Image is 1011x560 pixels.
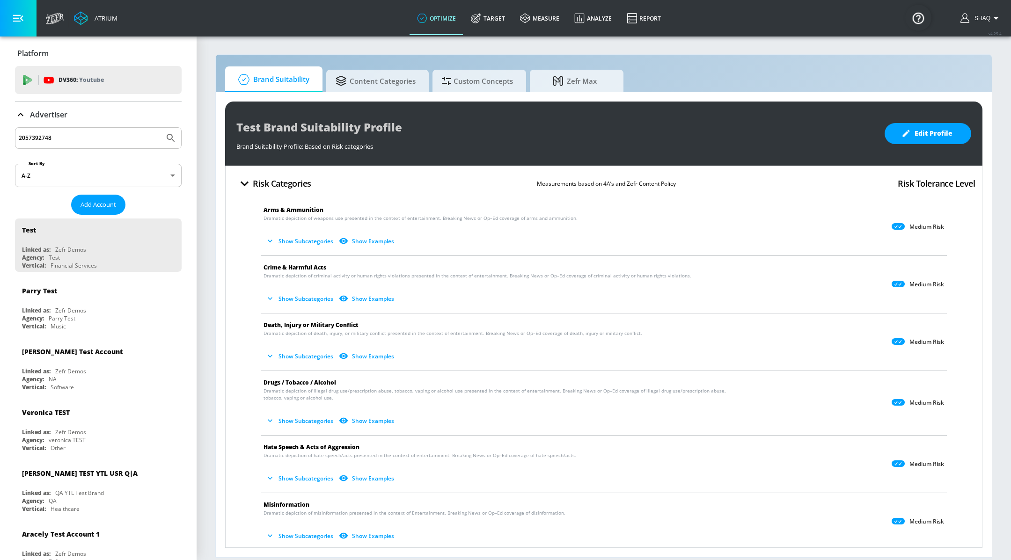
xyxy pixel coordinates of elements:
[91,14,117,22] div: Atrium
[909,460,944,468] p: Medium Risk
[22,408,70,417] div: Veronica TEST
[619,1,668,35] a: Report
[337,471,398,486] button: Show Examples
[15,279,182,333] div: Parry TestLinked as:Zefr DemosAgency:Parry TestVertical:Music
[49,314,75,322] div: Parry Test
[55,367,86,375] div: Zefr Demos
[264,263,326,271] span: Crime & Harmful Acts
[22,254,44,262] div: Agency:
[22,375,44,383] div: Agency:
[22,225,36,234] div: Test
[15,218,182,272] div: TestLinked as:Zefr DemosAgency:TestVertical:Financial Services
[337,528,398,544] button: Show Examples
[264,509,565,516] span: Dramatic depiction of misinformation presented in the context of Entertainment, Breaking News or ...
[22,246,51,254] div: Linked as:
[55,489,104,497] div: QA YTL Test Brand
[567,1,619,35] a: Analyze
[539,70,610,92] span: Zefr Max
[22,497,44,505] div: Agency:
[264,321,359,329] span: Death, Injury or Military Conflict
[264,501,309,509] span: Misinformation
[49,497,57,505] div: QA
[51,383,74,391] div: Software
[15,462,182,515] div: [PERSON_NAME] TEST YTL USR Q|ALinked as:QA YTL Test BrandAgency:QAVertical:Healthcare
[17,48,49,58] p: Platform
[49,436,86,444] div: veronica TEST
[336,70,416,92] span: Content Categories
[22,367,51,375] div: Linked as:
[22,347,123,356] div: [PERSON_NAME] Test Account
[22,314,44,322] div: Agency:
[236,138,875,151] div: Brand Suitability Profile: Based on Risk categories
[337,413,398,429] button: Show Examples
[337,291,398,306] button: Show Examples
[264,330,642,337] span: Dramatic depiction of death, injury, or military conflict presented in the context of entertainme...
[161,128,181,148] button: Submit Search
[22,262,46,269] div: Vertical:
[15,401,182,454] div: Veronica TESTLinked as:Zefr DemosAgency:veronica TESTVertical:Other
[71,195,125,215] button: Add Account
[22,530,100,538] div: Aracely Test Account 1
[909,399,944,407] p: Medium Risk
[337,233,398,249] button: Show Examples
[909,518,944,525] p: Medium Risk
[264,413,337,429] button: Show Subcategories
[885,123,971,144] button: Edit Profile
[971,15,990,22] span: login as: shaquille.huang@zefr.com
[264,215,578,222] span: Dramatic depiction of weapons use presented in the context of entertainment. Breaking News or Op–...
[51,505,80,513] div: Healthcare
[22,444,46,452] div: Vertical:
[264,291,337,306] button: Show Subcategories
[55,428,86,436] div: Zefr Demos
[19,132,161,144] input: Search by name
[909,281,944,288] p: Medium Risk
[15,40,182,66] div: Platform
[81,199,116,210] span: Add Account
[253,177,311,190] h4: Risk Categories
[513,1,567,35] a: measure
[22,550,51,558] div: Linked as:
[49,375,57,383] div: NA
[410,1,463,35] a: optimize
[22,286,57,295] div: Parry Test
[22,436,44,444] div: Agency:
[909,338,944,346] p: Medium Risk
[337,349,398,364] button: Show Examples
[22,322,46,330] div: Vertical:
[960,13,1002,24] button: Shaq
[905,5,931,31] button: Open Resource Center
[22,383,46,391] div: Vertical:
[51,322,66,330] div: Music
[264,471,337,486] button: Show Subcategories
[909,223,944,231] p: Medium Risk
[55,306,86,314] div: Zefr Demos
[22,469,138,478] div: [PERSON_NAME] TEST YTL USR Q|A
[59,75,104,85] p: DV360:
[22,489,51,497] div: Linked as:
[234,68,309,91] span: Brand Suitability
[27,160,47,167] label: Sort By
[989,31,1002,36] span: v 4.25.4
[233,173,315,195] button: Risk Categories
[442,70,513,92] span: Custom Concepts
[264,272,691,279] span: Dramatic depiction of criminal activity or human rights violations presented in the context of en...
[264,206,323,214] span: Arms & Ammunition
[264,349,337,364] button: Show Subcategories
[51,444,66,452] div: Other
[463,1,513,35] a: Target
[264,528,337,544] button: Show Subcategories
[22,306,51,314] div: Linked as:
[22,505,46,513] div: Vertical:
[55,550,86,558] div: Zefr Demos
[264,387,729,401] span: Dramatic depiction of illegal drug use/prescription abuse, tobacco, vaping or alcohol use present...
[264,443,359,451] span: Hate Speech & Acts of Aggression
[74,11,117,25] a: Atrium
[22,428,51,436] div: Linked as:
[55,246,86,254] div: Zefr Demos
[15,102,182,128] div: Advertiser
[15,340,182,393] div: [PERSON_NAME] Test AccountLinked as:Zefr DemosAgency:NAVertical:Software
[49,254,60,262] div: Test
